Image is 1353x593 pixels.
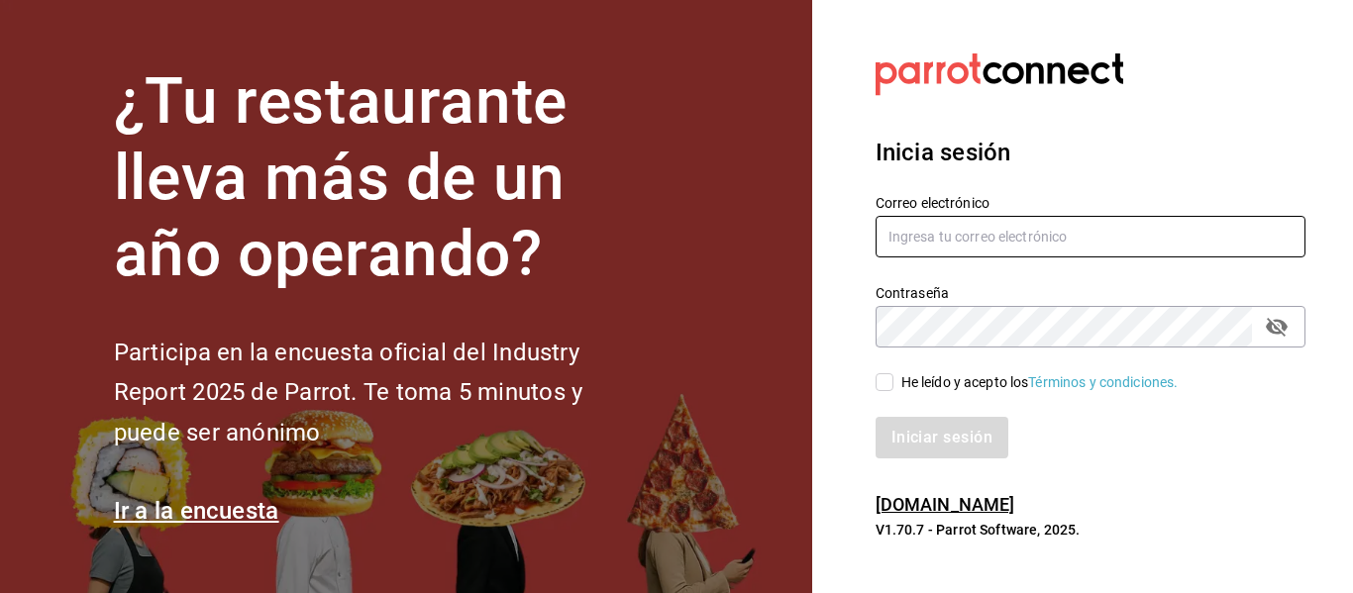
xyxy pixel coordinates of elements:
h1: ¿Tu restaurante lleva más de un año operando? [114,64,649,292]
a: [DOMAIN_NAME] [876,494,1015,515]
label: Contraseña [876,286,1305,300]
h2: Participa en la encuesta oficial del Industry Report 2025 de Parrot. Te toma 5 minutos y puede se... [114,333,649,453]
button: passwordField [1260,310,1294,344]
div: He leído y acepto los [901,372,1179,393]
input: Ingresa tu correo electrónico [876,216,1305,257]
p: V1.70.7 - Parrot Software, 2025. [876,520,1305,540]
label: Correo electrónico [876,196,1305,210]
a: Términos y condiciones. [1028,374,1178,390]
a: Ir a la encuesta [114,497,279,525]
h3: Inicia sesión [876,135,1305,170]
